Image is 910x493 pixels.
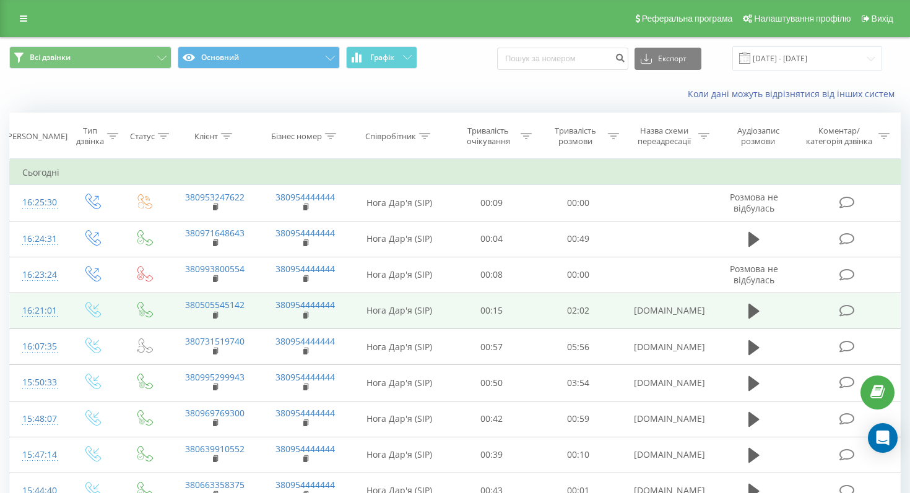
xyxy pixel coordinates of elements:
[5,131,67,142] div: [PERSON_NAME]
[185,227,245,239] a: 380971648643
[22,299,53,323] div: 16:21:01
[535,365,622,401] td: 03:54
[350,329,448,365] td: Нога Дар'я (SIP)
[185,371,245,383] a: 380995299943
[350,437,448,473] td: Нога Дар'я (SIP)
[185,407,245,419] a: 380969769300
[730,263,778,286] span: Розмова не відбулась
[185,443,245,455] a: 380639910552
[275,191,335,203] a: 380954444444
[185,335,245,347] a: 380731519740
[535,329,622,365] td: 05:56
[535,257,622,293] td: 00:00
[370,53,394,62] span: Графік
[22,335,53,359] div: 16:07:35
[535,401,622,437] td: 00:59
[642,14,733,24] span: Реферальна програма
[185,479,245,491] a: 380663358375
[535,293,622,328] td: 02:02
[448,437,534,473] td: 00:39
[30,53,71,62] span: Всі дзвінки
[22,371,53,395] div: 15:50:33
[448,329,534,365] td: 00:57
[633,126,695,147] div: Назва схеми переадресації
[76,126,104,147] div: Тип дзвінка
[194,131,218,142] div: Клієнт
[622,329,712,365] td: [DOMAIN_NAME]
[275,407,335,419] a: 380954444444
[275,227,335,239] a: 380954444444
[622,293,712,328] td: [DOMAIN_NAME]
[350,185,448,221] td: Нога Дар'я (SIP)
[271,131,322,142] div: Бізнес номер
[22,227,53,251] div: 16:24:31
[185,263,245,275] a: 380993800554
[754,14,851,24] span: Налаштування профілю
[535,185,622,221] td: 00:00
[730,191,778,214] span: Розмова не відбулась
[350,257,448,293] td: Нога Дар'я (SIP)
[448,365,534,401] td: 00:50
[275,479,335,491] a: 380954444444
[275,263,335,275] a: 380954444444
[497,48,628,70] input: Пошук за номером
[365,131,416,142] div: Співробітник
[275,299,335,311] a: 380954444444
[350,221,448,257] td: Нога Дар'я (SIP)
[275,443,335,455] a: 380954444444
[868,423,898,453] div: Open Intercom Messenger
[448,257,534,293] td: 00:08
[448,185,534,221] td: 00:09
[22,191,53,215] div: 16:25:30
[622,365,712,401] td: [DOMAIN_NAME]
[872,14,893,24] span: Вихід
[130,131,155,142] div: Статус
[178,46,340,69] button: Основний
[535,221,622,257] td: 00:49
[622,437,712,473] td: [DOMAIN_NAME]
[546,126,605,147] div: Тривалість розмови
[448,293,534,328] td: 00:15
[448,221,534,257] td: 00:04
[185,299,245,311] a: 380505545142
[185,191,245,203] a: 380953247622
[448,401,534,437] td: 00:42
[10,160,901,185] td: Сьогодні
[535,437,622,473] td: 00:10
[275,335,335,347] a: 380954444444
[622,401,712,437] td: [DOMAIN_NAME]
[9,46,171,69] button: Всі дзвінки
[350,365,448,401] td: Нога Дар'я (SIP)
[803,126,875,147] div: Коментар/категорія дзвінка
[688,88,901,100] a: Коли дані можуть відрізнятися вiд інших систем
[724,126,793,147] div: Аудіозапис розмови
[350,293,448,328] td: Нога Дар'я (SIP)
[350,401,448,437] td: Нога Дар'я (SIP)
[275,371,335,383] a: 380954444444
[22,263,53,287] div: 16:23:24
[346,46,417,69] button: Графік
[459,126,518,147] div: Тривалість очікування
[22,443,53,467] div: 15:47:14
[22,407,53,431] div: 15:48:07
[635,48,701,70] button: Експорт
